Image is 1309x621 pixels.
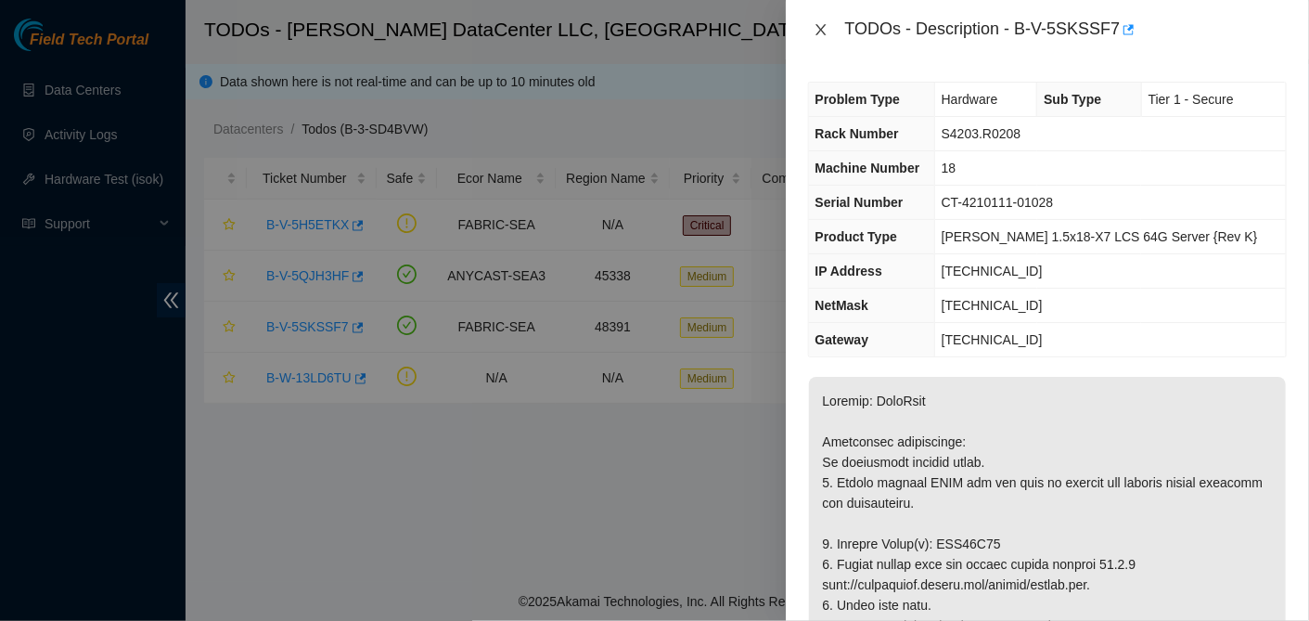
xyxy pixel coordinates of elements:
span: [TECHNICAL_ID] [942,332,1043,347]
span: Product Type [815,229,897,244]
span: [PERSON_NAME] 1.5x18-X7 LCS 64G Server {Rev K} [942,229,1258,244]
div: TODOs - Description - B-V-5SKSSF7 [845,15,1287,45]
span: [TECHNICAL_ID] [942,264,1043,278]
span: CT-4210111-01028 [942,195,1054,210]
span: Problem Type [815,92,901,107]
span: Rack Number [815,126,899,141]
span: Sub Type [1044,92,1101,107]
span: [TECHNICAL_ID] [942,298,1043,313]
span: 18 [942,161,956,175]
span: NetMask [815,298,869,313]
span: S4203.R0208 [942,126,1021,141]
span: Hardware [942,92,998,107]
span: Tier 1 - Secure [1149,92,1234,107]
span: Machine Number [815,161,920,175]
button: Close [808,21,834,39]
span: IP Address [815,264,882,278]
span: close [814,22,828,37]
span: Serial Number [815,195,904,210]
span: Gateway [815,332,869,347]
